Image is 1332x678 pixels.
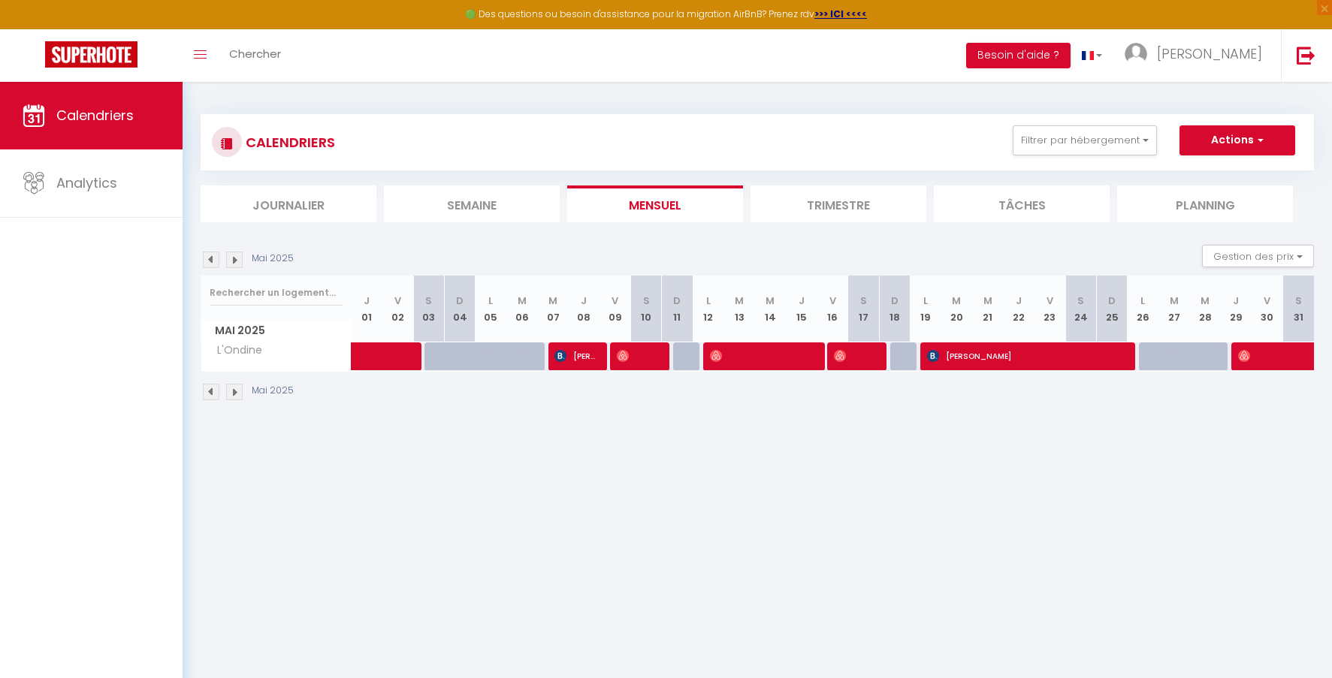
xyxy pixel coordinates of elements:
button: Actions [1179,125,1295,155]
th: 06 [506,276,537,342]
th: 04 [444,276,475,342]
abbr: M [1201,294,1210,308]
th: 16 [817,276,847,342]
abbr: J [799,294,805,308]
th: 20 [941,276,972,342]
span: [PERSON_NAME] [1157,44,1262,63]
span: Mai 2025 [201,320,351,342]
span: Chercher [229,46,281,62]
th: 02 [382,276,413,342]
abbr: M [548,294,557,308]
span: [PERSON_NAME] [927,342,1122,370]
li: Tâches [934,185,1110,222]
button: Gestion des prix [1202,245,1314,267]
abbr: V [829,294,836,308]
th: 31 [1282,276,1314,342]
abbr: S [1295,294,1302,308]
abbr: V [1264,294,1270,308]
th: 08 [569,276,600,342]
img: ... [1125,43,1147,65]
abbr: S [1077,294,1084,308]
li: Journalier [201,185,376,222]
abbr: L [923,294,928,308]
img: Super Booking [45,41,137,68]
abbr: M [766,294,775,308]
th: 26 [1128,276,1158,342]
th: 30 [1252,276,1282,342]
th: 23 [1034,276,1065,342]
li: Semaine [384,185,560,222]
p: Mai 2025 [252,384,294,398]
a: ... [PERSON_NAME] [1113,29,1281,82]
span: [PERSON_NAME] [554,342,596,370]
th: 13 [723,276,754,342]
span: Calendriers [56,106,134,125]
th: 01 [352,276,382,342]
abbr: J [1016,294,1022,308]
span: L'Ondine [204,342,266,359]
abbr: M [1170,294,1179,308]
th: 15 [786,276,817,342]
input: Rechercher un logement... [210,279,343,306]
button: Besoin d'aide ? [966,43,1071,68]
li: Planning [1117,185,1293,222]
th: 27 [1158,276,1189,342]
abbr: M [952,294,961,308]
abbr: S [425,294,432,308]
abbr: V [1047,294,1053,308]
th: 28 [1189,276,1220,342]
abbr: D [891,294,899,308]
abbr: J [1233,294,1239,308]
th: 09 [600,276,630,342]
abbr: J [364,294,370,308]
th: 17 [848,276,879,342]
abbr: D [1108,294,1116,308]
th: 18 [879,276,910,342]
th: 11 [662,276,693,342]
abbr: L [488,294,493,308]
abbr: V [394,294,401,308]
th: 03 [413,276,444,342]
th: 24 [1065,276,1096,342]
th: 05 [476,276,506,342]
th: 07 [537,276,568,342]
th: 10 [630,276,661,342]
img: logout [1297,46,1315,65]
abbr: S [860,294,867,308]
abbr: J [581,294,587,308]
th: 22 [1003,276,1034,342]
th: 19 [910,276,941,342]
abbr: D [456,294,464,308]
abbr: M [518,294,527,308]
abbr: L [1140,294,1145,308]
button: Filtrer par hébergement [1013,125,1157,155]
abbr: D [673,294,681,308]
li: Mensuel [567,185,743,222]
li: Trimestre [751,185,926,222]
span: Analytics [56,173,117,192]
th: 12 [693,276,723,342]
abbr: M [983,294,992,308]
a: >>> ICI <<<< [814,8,867,20]
abbr: S [643,294,650,308]
th: 25 [1096,276,1127,342]
th: 14 [755,276,786,342]
abbr: M [735,294,744,308]
h3: CALENDRIERS [242,125,335,159]
abbr: L [706,294,711,308]
abbr: V [612,294,618,308]
a: Chercher [218,29,292,82]
th: 29 [1221,276,1252,342]
th: 21 [972,276,1003,342]
p: Mai 2025 [252,252,294,266]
